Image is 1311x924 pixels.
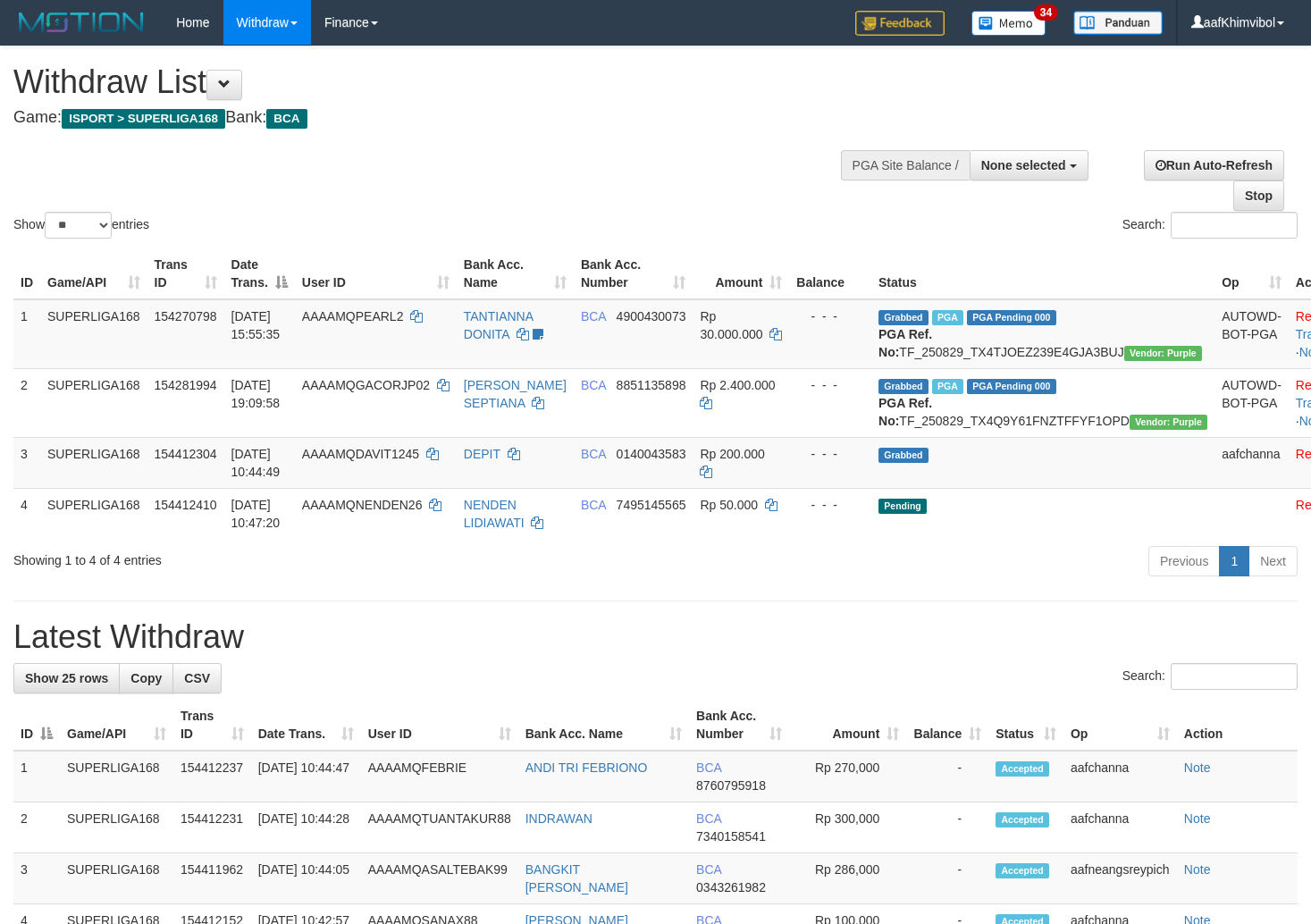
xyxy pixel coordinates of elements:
[581,498,606,512] span: BCA
[13,488,40,539] td: 4
[13,619,1298,655] h1: Latest Withdraw
[13,299,40,369] td: 1
[231,378,281,410] span: [DATE] 19:09:58
[13,248,40,299] th: ID
[1034,4,1058,21] span: 34
[155,378,217,392] span: 154281994
[464,498,525,530] a: NENDEN LIDIAWATI
[1124,346,1202,361] span: Vendor URL: https://trx4.1velocity.biz
[13,544,533,569] div: Showing 1 to 4 of 4 entries
[689,700,789,751] th: Bank Acc. Number: activate to sort column ascending
[60,853,173,904] td: SUPERLIGA168
[789,802,907,853] td: Rp 300,000
[13,853,60,904] td: 3
[696,811,721,826] span: BCA
[1214,368,1289,437] td: AUTOWD-BOT-PGA
[878,327,932,359] b: PGA Ref. No:
[1214,248,1289,299] th: Op: activate to sort column ascending
[796,376,864,394] div: - - -
[871,248,1214,299] th: Status
[60,751,173,802] td: SUPERLIGA168
[224,248,295,299] th: Date Trans.: activate to sort column descending
[155,309,217,323] span: 154270798
[617,378,686,392] span: Copy 8851135898 to clipboard
[173,802,251,853] td: 154412231
[878,499,927,514] span: Pending
[525,760,648,775] a: ANDI TRI FEBRIONO
[971,11,1046,36] img: Button%20Memo.svg
[789,700,907,751] th: Amount: activate to sort column ascending
[796,445,864,463] div: - - -
[696,760,721,775] span: BCA
[13,212,149,239] label: Show entries
[173,751,251,802] td: 154412237
[1171,663,1298,690] input: Search:
[13,663,120,693] a: Show 25 rows
[1184,760,1211,775] a: Note
[1122,663,1298,690] label: Search:
[464,378,567,410] a: [PERSON_NAME] SEPTIANA
[696,778,766,793] span: Copy 8760795918 to clipboard
[518,700,689,751] th: Bank Acc. Name: activate to sort column ascending
[581,378,606,392] span: BCA
[361,700,518,751] th: User ID: activate to sort column ascending
[155,447,217,461] span: 154412304
[1233,181,1284,211] a: Stop
[932,310,963,325] span: Marked by aafmaleo
[871,368,1214,437] td: TF_250829_TX4Q9Y61FNZTFFYF1OPD
[231,447,281,479] span: [DATE] 10:44:49
[1144,150,1284,181] a: Run Auto-Refresh
[1122,212,1298,239] label: Search:
[231,498,281,530] span: [DATE] 10:47:20
[581,309,606,323] span: BCA
[796,496,864,514] div: - - -
[62,109,225,129] span: ISPORT > SUPERLIGA168
[878,310,929,325] span: Grabbed
[266,109,307,129] span: BCA
[970,150,1088,181] button: None selected
[1063,853,1177,904] td: aafneangsreypich
[1177,700,1298,751] th: Action
[172,663,222,693] a: CSV
[251,802,361,853] td: [DATE] 10:44:28
[1073,11,1163,35] img: panduan.png
[906,700,988,751] th: Balance: activate to sort column ascending
[40,299,147,369] td: SUPERLIGA168
[251,700,361,751] th: Date Trans.: activate to sort column ascending
[967,379,1056,394] span: PGA Pending
[40,368,147,437] td: SUPERLIGA168
[173,700,251,751] th: Trans ID: activate to sort column ascending
[996,863,1049,878] span: Accepted
[464,447,500,461] a: DEPIT
[789,853,907,904] td: Rp 286,000
[302,447,419,461] span: AAAAMQDAVIT1245
[25,671,108,685] span: Show 25 rows
[13,64,856,100] h1: Withdraw List
[155,498,217,512] span: 154412410
[581,447,606,461] span: BCA
[60,802,173,853] td: SUPERLIGA168
[789,248,871,299] th: Balance
[45,212,112,239] select: Showentries
[789,751,907,802] td: Rp 270,000
[1219,546,1249,576] a: 1
[981,158,1066,172] span: None selected
[1214,299,1289,369] td: AUTOWD-BOT-PGA
[1184,811,1211,826] a: Note
[361,802,518,853] td: AAAAMQTUANTAKUR88
[302,309,404,323] span: AAAAMQPEARL2
[302,498,423,512] span: AAAAMQNENDEN26
[40,488,147,539] td: SUPERLIGA168
[878,379,929,394] span: Grabbed
[251,853,361,904] td: [DATE] 10:44:05
[696,880,766,895] span: Copy 0343261982 to clipboard
[40,437,147,488] td: SUPERLIGA168
[967,310,1056,325] span: PGA Pending
[1214,437,1289,488] td: aafchanna
[295,248,457,299] th: User ID: activate to sort column ascending
[130,671,162,685] span: Copy
[841,150,970,181] div: PGA Site Balance /
[1248,546,1298,576] a: Next
[878,448,929,463] span: Grabbed
[231,309,281,341] span: [DATE] 15:55:35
